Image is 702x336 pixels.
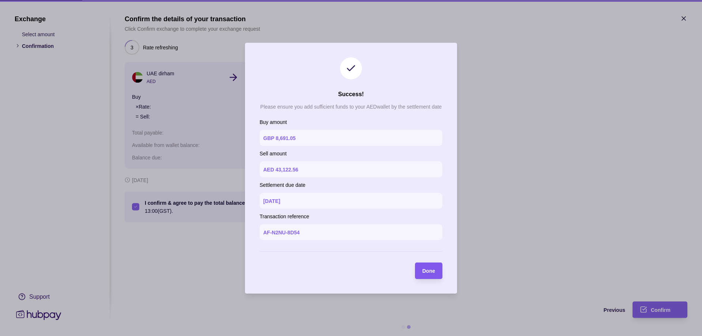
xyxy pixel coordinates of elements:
[260,104,442,110] p: Please ensure you add sufficient funds to your AED wallet by the settlement date
[260,118,442,126] p: Buy amount
[263,167,298,173] p: AED 43,122.56
[260,181,442,189] p: Settlement due date
[263,230,300,235] p: AF-N2NU-8D54
[415,263,442,279] button: Done
[422,268,435,274] span: Done
[260,150,442,158] p: Sell amount
[260,212,442,220] p: Transaction reference
[263,135,295,141] p: GBP 8,691.05
[338,90,364,98] h2: Success!
[263,198,280,204] p: [DATE]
